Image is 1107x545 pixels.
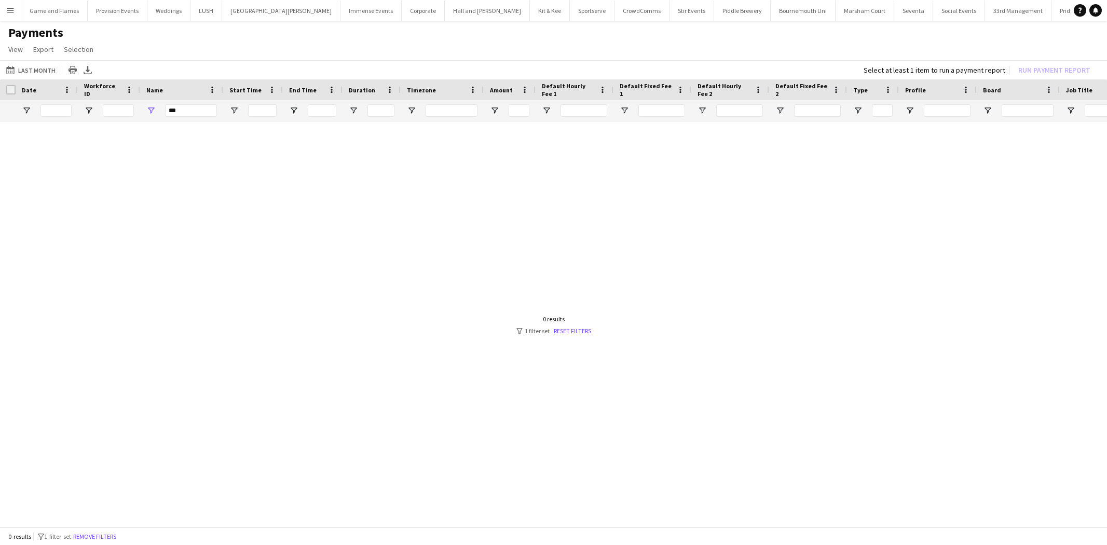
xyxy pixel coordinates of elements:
button: Open Filter Menu [349,106,358,115]
button: Open Filter Menu [289,106,298,115]
input: Profile Filter Input [924,104,971,117]
a: View [4,43,27,56]
button: Open Filter Menu [620,106,629,115]
button: [GEOGRAPHIC_DATA][PERSON_NAME] [222,1,340,21]
span: Default Hourly Fee 1 [542,82,595,98]
input: Date Filter Input [40,104,72,117]
button: Provision Events [88,1,147,21]
input: Board Filter Input [1002,104,1054,117]
input: Default Fixed Fee 1 Filter Input [638,104,685,117]
span: Default Fixed Fee 2 [775,82,828,98]
input: Type Filter Input [872,104,893,117]
span: Date [22,86,36,94]
div: 0 results [516,315,591,323]
button: Hall and [PERSON_NAME] [445,1,530,21]
span: Duration [349,86,375,94]
span: Start Time [229,86,262,94]
button: Open Filter Menu [853,106,863,115]
button: Bournemouth Uni [771,1,836,21]
button: Open Filter Menu [542,106,551,115]
button: Game and Flames [21,1,88,21]
app-action-btn: Export XLSX [81,64,94,76]
span: Type [853,86,868,94]
button: Open Filter Menu [490,106,499,115]
span: Default Fixed Fee 1 [620,82,673,98]
a: Export [29,43,58,56]
a: Selection [60,43,98,56]
button: CrowdComms [614,1,669,21]
button: Open Filter Menu [905,106,914,115]
input: Default Hourly Fee 2 Filter Input [716,104,763,117]
button: Open Filter Menu [84,106,93,115]
span: Workforce ID [84,82,121,98]
button: Open Filter Menu [983,106,992,115]
button: Open Filter Menu [698,106,707,115]
button: Corporate [402,1,445,21]
button: Weddings [147,1,190,21]
input: Column with Header Selection [6,85,16,94]
span: Timezone [407,86,436,94]
span: Job Title [1066,86,1092,94]
input: Amount Filter Input [509,104,529,117]
span: Default Hourly Fee 2 [698,82,750,98]
button: Open Filter Menu [1066,106,1075,115]
span: End Time [289,86,317,94]
button: Remove filters [71,531,118,542]
input: Default Fixed Fee 2 Filter Input [794,104,841,117]
button: Kit & Kee [530,1,570,21]
button: Sportserve [570,1,614,21]
button: Last Month [4,64,58,76]
span: 1 filter set [44,533,71,540]
button: Open Filter Menu [146,106,156,115]
span: Selection [64,45,93,54]
button: Marsham Court [836,1,894,21]
button: Open Filter Menu [22,106,31,115]
button: Immense Events [340,1,402,21]
input: Timezone Filter Input [426,104,477,117]
input: Name Filter Input [165,104,217,117]
input: Default Hourly Fee 1 Filter Input [561,104,607,117]
button: Stir Events [669,1,714,21]
a: Reset filters [554,327,591,335]
span: Profile [905,86,926,94]
div: Select at least 1 item to run a payment report [864,65,1005,75]
button: Open Filter Menu [775,106,785,115]
button: Pride Festival [1051,1,1104,21]
app-action-btn: Print [66,64,79,76]
button: Piddle Brewery [714,1,771,21]
button: Seventa [894,1,933,21]
input: Start Time Filter Input [248,104,277,117]
button: 33rd Management [985,1,1051,21]
button: Open Filter Menu [407,106,416,115]
input: Workforce ID Filter Input [103,104,134,117]
button: Social Events [933,1,985,21]
span: Amount [490,86,513,94]
span: Name [146,86,163,94]
button: LUSH [190,1,222,21]
span: Export [33,45,53,54]
span: Board [983,86,1001,94]
div: 1 filter set [516,327,591,335]
span: View [8,45,23,54]
button: Open Filter Menu [229,106,239,115]
input: End Time Filter Input [308,104,336,117]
